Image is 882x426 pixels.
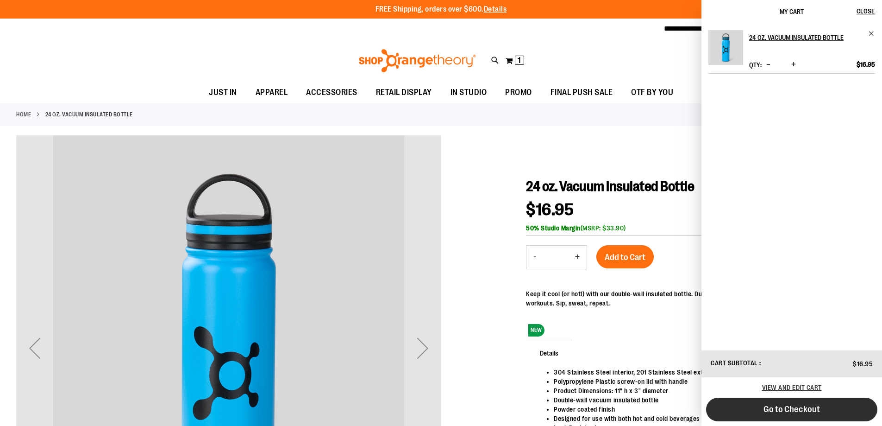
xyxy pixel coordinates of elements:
[749,61,762,69] label: Qty
[762,384,822,391] a: View and edit cart
[526,224,581,232] b: 50% Studio Margin
[505,82,532,103] span: PROMO
[605,252,645,262] span: Add to Cart
[375,4,507,15] p: FREE Shipping, orders over $600.
[708,30,743,65] img: 24 oz. Vacuum Insulated Bottle
[749,30,863,45] h2: 24 oz. Vacuum Insulated Bottle
[857,60,875,69] span: $16.95
[554,377,857,386] li: Polypropylene Plastic screw-on lid with handle
[256,82,288,103] span: APPAREL
[554,386,857,395] li: Product Dimensions: 11" h x 3" diameter
[554,405,857,414] li: Powder coated finish
[711,359,758,367] span: Cart Subtotal
[780,8,804,15] span: My Cart
[526,289,866,308] div: Keep it cool (or hot!) with our double-wall insulated bottle. Durable, leak-resistant, and built ...
[526,246,543,269] button: Decrease product quantity
[868,30,875,37] a: Remove item
[554,414,857,423] li: Designed for use with both hot and cold beverages
[596,245,654,268] button: Add to Cart
[568,246,587,269] button: Increase product quantity
[764,60,773,70] button: Decrease product quantity
[450,82,487,103] span: IN STUDIO
[749,30,875,45] a: 24 oz. Vacuum Insulated Bottle
[357,49,477,72] img: Shop Orangetheory
[706,398,877,421] button: Go to Checkout
[528,324,544,337] span: NEW
[631,82,673,103] span: OTF BY YOU
[45,110,133,119] strong: 24 oz. Vacuum Insulated Bottle
[554,368,857,377] li: 304 Stainless Steel interior, 201 Stainless Steel exterior
[526,200,574,219] span: $16.95
[550,82,613,103] span: FINAL PUSH SALE
[526,178,694,194] span: 24 oz. Vacuum Insulated Bottle
[708,30,743,71] a: 24 oz. Vacuum Insulated Bottle
[763,404,820,414] span: Go to Checkout
[209,82,237,103] span: JUST IN
[708,30,875,74] li: Product
[857,7,875,15] span: Close
[853,360,873,368] span: $16.95
[376,82,432,103] span: RETAIL DISPLAY
[306,82,357,103] span: ACCESSORIES
[526,341,572,365] span: Details
[543,246,568,268] input: Product quantity
[16,110,31,119] a: Home
[789,60,798,70] button: Increase product quantity
[554,395,857,405] li: Double-wall vacuum insulated bottle
[518,56,521,65] span: 1
[484,5,507,13] a: Details
[526,223,866,233] div: (MSRP: $33.90)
